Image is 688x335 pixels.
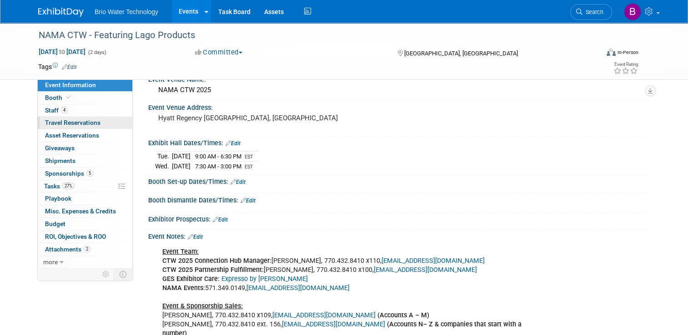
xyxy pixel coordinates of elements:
span: [GEOGRAPHIC_DATA], [GEOGRAPHIC_DATA] [404,50,518,57]
a: [EMAIL_ADDRESS][DOMAIN_NAME] [246,284,350,292]
span: Sponsorships [45,170,93,177]
span: ROI, Objectives & ROO [45,233,106,240]
span: Staff [45,107,68,114]
a: Attachments2 [38,243,132,256]
span: Tasks [44,182,75,190]
span: EST [245,164,253,170]
a: ROI, Objectives & ROO [38,231,132,243]
a: Travel Reservations [38,117,132,129]
div: In-Person [617,49,638,56]
u: Event & Sponsorship Sales: [162,302,243,310]
span: (2 days) [87,49,106,55]
a: Shipments [38,155,132,167]
span: Budget [45,220,65,227]
a: [EMAIL_ADDRESS][DOMAIN_NAME] [382,257,485,265]
div: Exhibit Hall Dates/Times: [148,136,650,148]
a: Edit [188,234,203,240]
div: NAMA CTW - Featuring Lago Products [35,27,588,44]
span: 27% [62,182,75,189]
a: Playbook [38,192,132,205]
span: Misc. Expenses & Credits [45,207,116,215]
td: [DATE] [172,152,191,162]
a: Tasks27% [38,180,132,192]
span: 4 [61,107,68,113]
a: Event Information [38,79,132,91]
a: Staff4 [38,104,132,117]
td: Tags [38,62,77,71]
u: Event Team: [162,248,199,256]
span: Playbook [45,195,71,202]
span: 7:30 AM - 3:00 PM [195,163,241,170]
a: Edit [62,64,77,70]
a: Search [570,4,612,20]
span: 5 [86,170,93,177]
pre: Hyatt Regency [GEOGRAPHIC_DATA], [GEOGRAPHIC_DATA] [158,114,347,122]
div: Exhibitor Prospectus: [148,212,650,224]
div: Booth Dismantle Dates/Times: [148,193,650,205]
a: Edit [231,179,246,185]
td: Personalize Event Tab Strip [98,268,114,280]
a: Asset Reservations [38,129,132,142]
td: [DATE] [172,162,191,171]
span: to [58,48,66,55]
a: Edit [241,197,256,204]
a: Edit [226,140,241,147]
div: Event Rating [613,62,638,67]
td: Tue. [155,152,172,162]
span: 2 [84,246,90,252]
b: (Accounts A – M) [377,311,429,319]
a: Edit [213,217,228,223]
a: more [38,256,132,268]
a: Budget [38,218,132,230]
a: Booth [38,92,132,104]
span: more [43,258,58,266]
span: Giveaways [45,144,75,152]
div: Event Venue Address: [148,101,650,112]
img: ExhibitDay [38,8,84,17]
a: Misc. Expenses & Credits [38,205,132,217]
span: Attachments [45,246,90,253]
b: GES Exhibitor Care: [162,275,220,283]
div: Event Format [550,47,638,61]
span: Brio Water Technology [95,8,158,15]
span: [DATE] [DATE] [38,48,86,56]
img: Format-Inperson.png [607,49,616,56]
td: Toggle Event Tabs [114,268,133,280]
span: Travel Reservations [45,119,100,126]
div: Booth Set-up Dates/Times: [148,175,650,187]
a: Sponsorships5 [38,167,132,180]
span: EST [245,154,253,160]
b: NAMA Events: [162,284,205,292]
a: [EMAIL_ADDRESS][DOMAIN_NAME] [282,320,385,328]
b: CTW 2025 Partnership Fulfillment: [162,266,264,274]
td: Wed. [155,162,172,171]
i: Booth reservation complete [66,95,71,100]
div: NAMA CTW 2025 [155,83,643,97]
a: Giveaways [38,142,132,154]
span: Booth [45,94,73,101]
b: CTW 2025 Connection Hub Manager: [162,257,271,265]
span: Event Information [45,81,96,89]
span: Asset Reservations [45,132,99,139]
span: 9:00 AM - 6:30 PM [195,153,241,160]
span: Shipments [45,157,75,164]
img: Brandye Gahagan [624,3,641,20]
a: Expresso by [PERSON_NAME] [221,275,308,283]
div: Event Notes: [148,230,650,241]
span: Search [583,9,603,15]
button: Committed [192,48,246,57]
a: [EMAIL_ADDRESS][DOMAIN_NAME] [374,266,477,274]
a: [EMAIL_ADDRESS][DOMAIN_NAME] [272,311,376,319]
